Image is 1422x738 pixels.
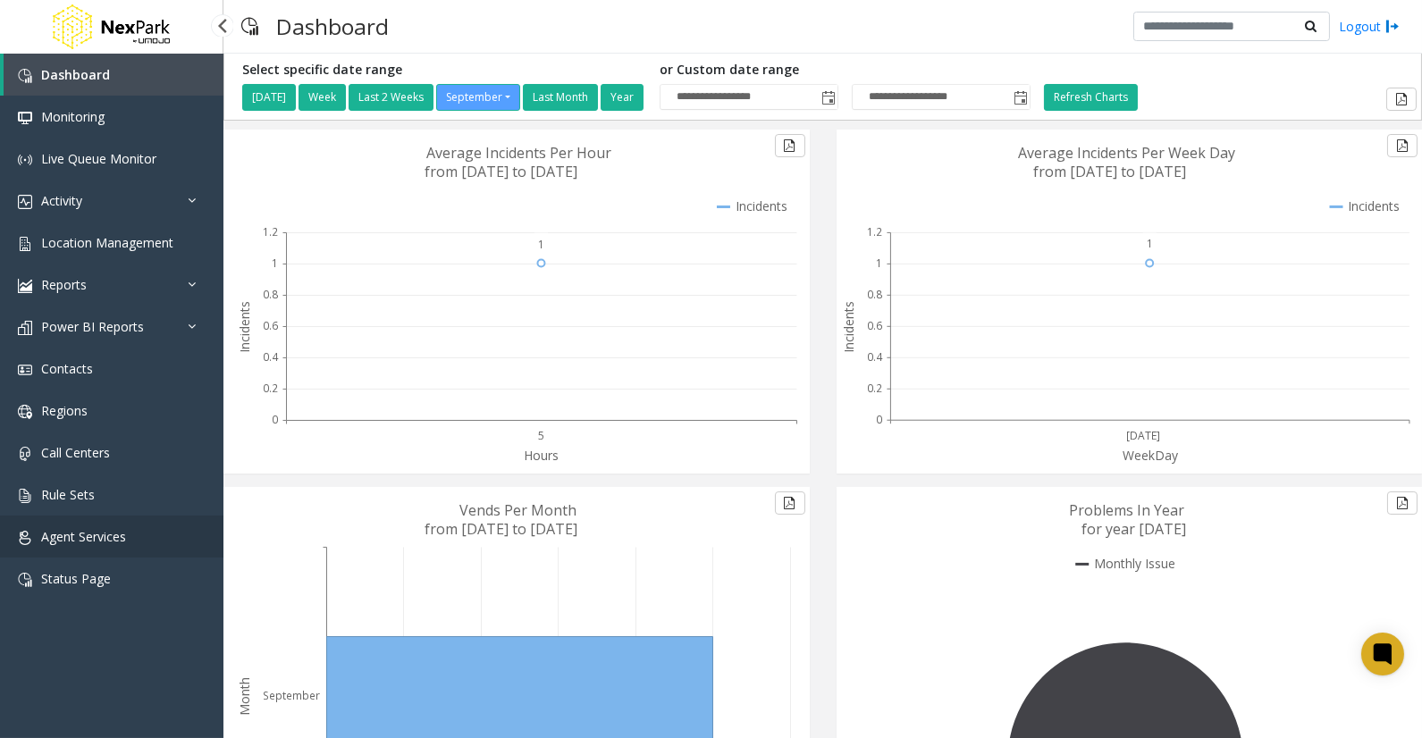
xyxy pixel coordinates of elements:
[349,84,433,111] button: Last 2 Weeks
[267,4,398,48] h3: Dashboard
[18,195,32,209] img: 'icon'
[867,318,882,333] text: 0.6
[660,63,1031,78] h5: or Custom date range
[775,134,805,157] button: Export to pdf
[236,677,253,716] text: Month
[18,321,32,335] img: 'icon'
[1385,17,1400,36] img: logout
[41,192,82,209] span: Activity
[263,349,279,365] text: 0.4
[18,153,32,167] img: 'icon'
[1018,143,1235,163] text: Average Incidents Per Week Day
[867,349,883,365] text: 0.4
[425,519,577,539] text: from [DATE] to [DATE]
[1081,519,1186,539] text: for year [DATE]
[736,197,787,214] text: Incidents
[242,84,296,111] button: [DATE]
[1339,17,1400,36] a: Logout
[876,413,882,428] text: 0
[1387,134,1418,157] button: Export to pdf
[1147,237,1153,252] text: 1
[272,413,278,428] text: 0
[18,237,32,251] img: 'icon'
[41,402,88,419] span: Regions
[18,489,32,503] img: 'icon'
[1094,555,1175,572] text: Monthly Issue
[1387,491,1418,515] button: Export to pdf
[263,318,278,333] text: 0.6
[1069,500,1184,520] text: Problems In Year
[242,63,646,78] h5: Select specific date range
[41,318,144,335] span: Power BI Reports
[1033,162,1186,181] text: from [DATE] to [DATE]
[18,69,32,83] img: 'icon'
[299,84,346,111] button: Week
[538,428,544,443] text: 5
[41,486,95,503] span: Rule Sets
[41,150,156,167] span: Live Queue Monitor
[41,444,110,461] span: Call Centers
[867,287,882,302] text: 0.8
[524,447,559,464] text: Hours
[18,405,32,419] img: 'icon'
[41,276,87,293] span: Reports
[840,301,857,353] text: Incidents
[867,381,882,396] text: 0.2
[41,528,126,545] span: Agent Services
[41,66,110,83] span: Dashboard
[18,573,32,587] img: 'icon'
[1349,197,1401,214] text: Incidents
[876,256,882,271] text: 1
[775,491,805,515] button: Export to pdf
[1010,85,1030,110] span: Toggle popup
[241,4,258,48] img: pageIcon
[436,84,520,111] button: September
[818,85,837,110] span: Toggle popup
[18,279,32,293] img: 'icon'
[459,500,576,520] text: Vends Per Month
[263,381,278,396] text: 0.2
[1386,88,1417,111] button: Export to pdf
[263,224,278,239] text: 1.2
[1044,84,1138,111] button: Refresh Charts
[18,111,32,125] img: 'icon'
[263,287,278,302] text: 0.8
[18,531,32,545] img: 'icon'
[236,301,253,353] text: Incidents
[41,570,111,587] span: Status Page
[41,360,93,377] span: Contacts
[41,108,105,125] span: Monitoring
[263,689,320,704] text: September
[426,143,611,163] text: Average Incidents Per Hour
[1126,428,1160,443] text: [DATE]
[272,256,278,271] text: 1
[18,363,32,377] img: 'icon'
[18,447,32,461] img: 'icon'
[867,224,882,239] text: 1.2
[601,84,644,111] button: Year
[538,237,544,252] text: 1
[1123,447,1179,464] text: WeekDay
[41,234,173,251] span: Location Management
[425,162,577,181] text: from [DATE] to [DATE]
[4,54,223,96] a: Dashboard
[523,84,598,111] button: Last Month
